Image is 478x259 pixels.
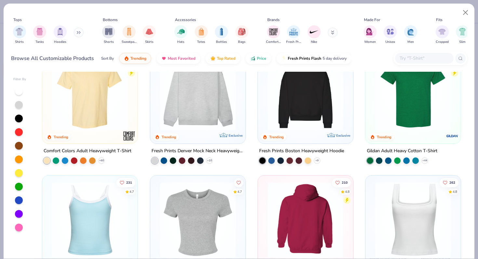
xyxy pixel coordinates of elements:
img: Comfort Colors Image [269,27,278,37]
img: flash.gif [281,56,286,61]
img: Bottles Image [218,28,225,35]
span: Fresh Prints Flash [288,56,321,61]
div: filter for Hats [174,25,187,44]
span: 231 [126,181,132,184]
div: Fits [436,17,443,23]
button: filter button [266,25,281,44]
img: Nike Image [309,27,319,37]
div: filter for Bags [235,25,248,44]
img: Unisex Image [387,28,394,35]
span: Bottles [216,40,227,44]
img: Totes Image [198,28,205,35]
button: Like [332,178,351,187]
span: Comfort Colors [266,40,281,44]
img: a25d9891-da96-49f3-a35e-76288174bf3a [49,182,131,258]
button: filter button [286,25,301,44]
span: Fresh Prints [286,40,301,44]
span: Totes [197,40,205,44]
div: filter for Nike [308,25,321,44]
span: + 10 [207,159,212,163]
div: 4.7 [129,190,134,194]
img: 91acfc32-fd48-4d6b-bdad-a4c1a30ac3fc [264,55,347,130]
img: Cropped Image [438,28,446,35]
div: filter for Shorts [102,25,115,44]
span: + 9 [315,159,319,163]
span: Exclusive [336,133,350,138]
img: Comfort Colors logo [123,129,136,142]
div: Gildan Adult Heavy Cotton T-Shirt [367,147,437,155]
img: Women Image [366,28,374,35]
span: 5 day delivery [323,55,347,62]
button: Top Rated [206,53,240,64]
img: d4a37e75-5f2b-4aef-9a6e-23330c63bbc0 [347,55,429,130]
div: filter for Cropped [436,25,449,44]
button: filter button [456,25,469,44]
button: Price [246,53,271,64]
img: Men Image [407,28,414,35]
span: Slim [459,40,466,44]
img: 029b8af0-80e6-406f-9fdc-fdf898547912 [49,55,131,130]
img: Slim Image [459,28,466,35]
img: Tanks Image [36,28,43,35]
img: f5d85501-0dbb-4ee4-b115-c08fa3845d83 [157,55,239,130]
img: trending.gif [124,56,129,61]
button: filter button [102,25,115,44]
span: Women [364,40,376,44]
img: Shirts Image [16,28,23,35]
img: a164e800-7022-4571-a324-30c76f641635 [264,182,347,258]
button: Trending [119,53,151,64]
div: Tops [13,17,22,23]
span: Price [257,56,266,61]
span: Trending [130,56,146,61]
span: Most Favorited [168,56,195,61]
div: Sort By [101,55,114,61]
div: filter for Sweatpants [122,25,137,44]
button: Close [459,6,472,19]
div: filter for Totes [195,25,208,44]
button: filter button [404,25,417,44]
button: Like [234,178,243,187]
div: filter for Skirts [143,25,156,44]
span: 210 [342,181,348,184]
div: filter for Men [404,25,417,44]
button: filter button [54,25,67,44]
div: Brands [267,17,280,23]
button: filter button [13,25,26,44]
img: aa15adeb-cc10-480b-b531-6e6e449d5067 [157,182,239,258]
div: 4.7 [237,190,242,194]
div: Browse All Customizable Products [11,55,94,62]
button: filter button [364,25,377,44]
div: filter for Bottles [215,25,228,44]
button: Like [440,178,458,187]
span: 262 [449,181,455,184]
img: Hats Image [177,28,185,35]
div: filter for Shirts [13,25,26,44]
img: 01756b78-01f6-4cc6-8d8a-3c30c1a0c8ac [347,182,429,258]
button: filter button [436,25,449,44]
img: 94a2aa95-cd2b-4983-969b-ecd512716e9a [372,182,454,258]
button: filter button [235,25,248,44]
button: filter button [122,25,137,44]
button: Fresh Prints Flash5 day delivery [276,53,352,64]
img: db319196-8705-402d-8b46-62aaa07ed94f [372,55,454,130]
div: Bottoms [103,17,118,23]
div: filter for Women [364,25,377,44]
button: Most Favorited [156,53,200,64]
div: filter for Comfort Colors [266,25,281,44]
div: 4.8 [345,190,350,194]
span: Tanks [35,40,44,44]
img: TopRated.gif [210,56,216,61]
span: Hats [177,40,184,44]
input: Try "T-Shirt" [399,55,449,62]
div: Filter By [13,77,26,82]
div: filter for Slim [456,25,469,44]
img: Skirts Image [146,28,153,35]
span: Exclusive [229,133,243,138]
img: Shorts Image [105,28,113,35]
div: filter for Unisex [384,25,397,44]
span: + 60 [99,159,104,163]
button: filter button [143,25,156,44]
div: Accessories [175,17,196,23]
div: filter for Tanks [33,25,46,44]
span: Hoodies [54,40,66,44]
